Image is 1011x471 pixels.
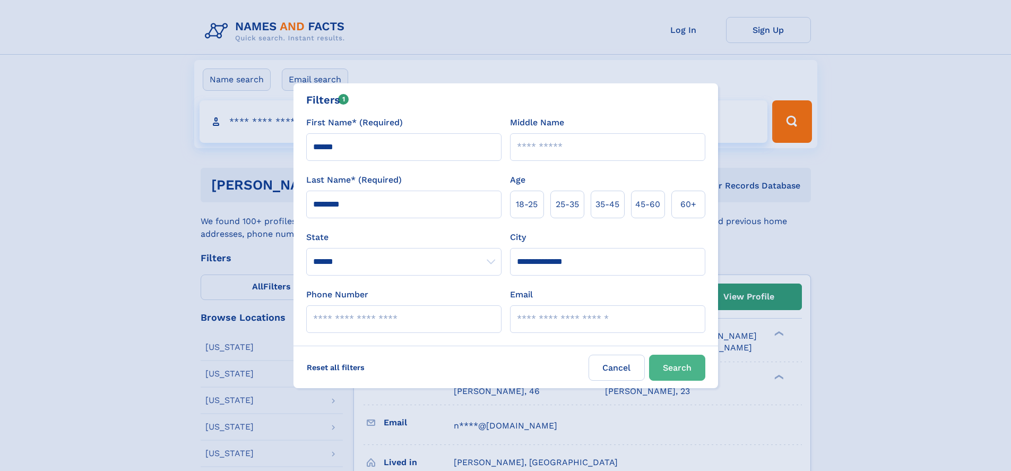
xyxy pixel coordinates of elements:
[510,116,564,129] label: Middle Name
[306,231,502,244] label: State
[595,198,619,211] span: 35‑45
[306,116,403,129] label: First Name* (Required)
[516,198,538,211] span: 18‑25
[510,231,526,244] label: City
[306,288,368,301] label: Phone Number
[589,355,645,381] label: Cancel
[510,288,533,301] label: Email
[306,92,349,108] div: Filters
[510,174,525,186] label: Age
[635,198,660,211] span: 45‑60
[556,198,579,211] span: 25‑35
[680,198,696,211] span: 60+
[649,355,705,381] button: Search
[306,174,402,186] label: Last Name* (Required)
[300,355,371,380] label: Reset all filters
